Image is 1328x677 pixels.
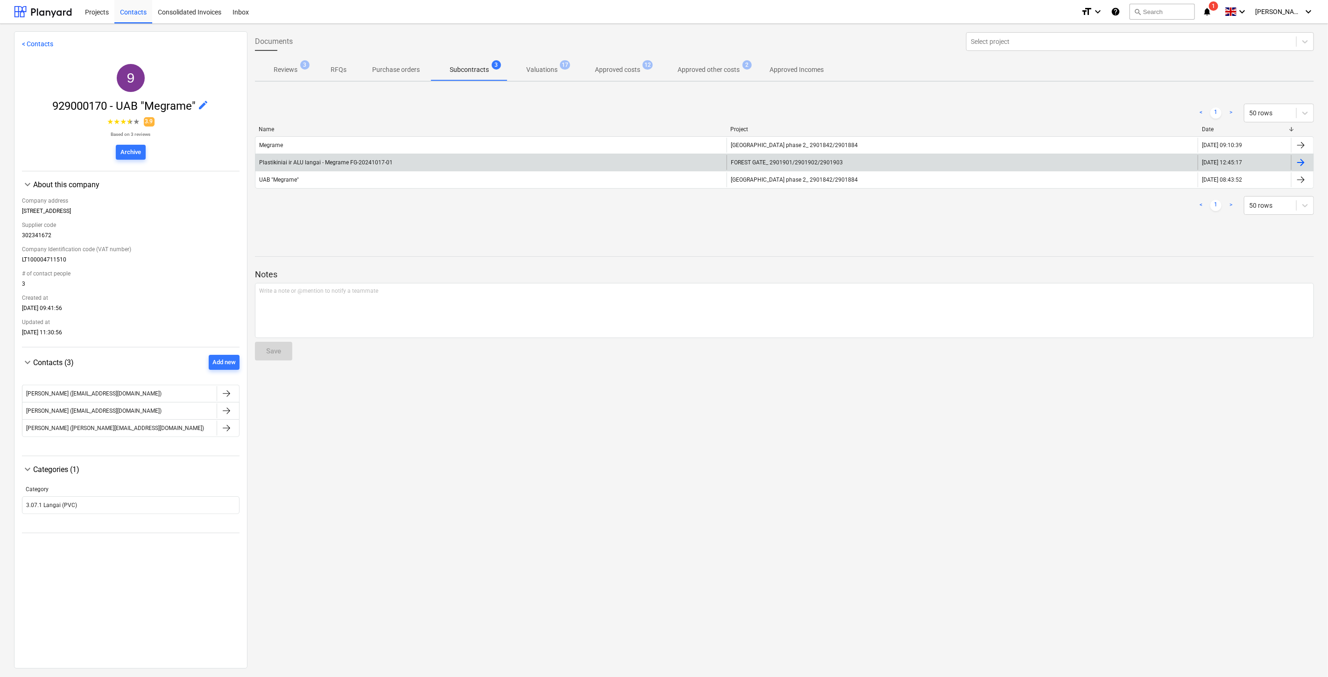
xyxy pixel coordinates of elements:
a: Next page [1225,107,1236,119]
i: format_size [1081,6,1092,17]
p: Approved other costs [678,65,740,75]
span: keyboard_arrow_down [22,357,33,368]
button: Archive [116,145,146,160]
iframe: Chat Widget [1281,632,1328,677]
div: Company address [22,194,240,208]
span: [PERSON_NAME] [1255,8,1302,15]
div: LT100004711510 [22,256,240,267]
div: Company Identification code (VAT number) [22,242,240,256]
div: 3.07.1 Langai (PVC) [26,502,77,508]
button: Add new [209,355,240,370]
i: notifications [1202,6,1212,17]
i: keyboard_arrow_down [1092,6,1103,17]
div: Archive [120,147,141,158]
p: RFQs [327,65,350,75]
span: 1 [1209,1,1218,11]
div: Created at [22,291,240,305]
a: Page 1 is your current page [1210,200,1222,211]
div: [PERSON_NAME] ([EMAIL_ADDRESS][DOMAIN_NAME]) [26,408,162,414]
span: 9 [127,70,135,85]
p: Reviews [274,65,297,75]
div: Categories (1) [33,465,240,474]
button: Search [1130,4,1195,20]
p: Notes [255,269,1314,280]
span: Contacts (3) [33,358,74,367]
p: Subcontracts [450,65,489,75]
div: About this company [33,180,240,189]
span: 17 [560,60,570,70]
div: [DATE] 09:41:56 [22,305,240,315]
div: [DATE] 11:30:56 [22,329,240,339]
div: UAB "Megrame" [259,176,299,183]
div: Contacts (3)Add new [22,370,240,448]
i: Knowledge base [1111,6,1120,17]
a: Previous page [1195,200,1207,211]
span: edit [198,99,209,111]
span: LAKE TOWN phase 2_ 2901842/2901884 [731,142,858,148]
span: FOREST GATE_ 2901901/2901902/2901903 [731,159,843,166]
span: ★ [114,116,120,127]
span: 929000170 - UAB "Megrame" [53,99,198,113]
p: Based on 3 reviews [107,131,155,137]
div: # of contact people [22,267,240,281]
span: 3.9 [144,117,155,126]
div: 929000170 [117,64,145,92]
p: Approved Incomes [770,65,824,75]
p: Purchase orders [372,65,420,75]
div: Project [730,126,1194,133]
div: 302341672 [22,232,240,242]
p: Approved costs [595,65,640,75]
div: [DATE] 12:45:17 [1202,159,1242,166]
div: 3 [22,281,240,291]
p: Valuations [526,65,558,75]
div: Categories (1) [22,464,240,475]
div: About this company [22,190,240,339]
span: keyboard_arrow_down [22,179,33,190]
div: [PERSON_NAME] ([EMAIL_ADDRESS][DOMAIN_NAME]) [26,390,162,397]
div: Contacts (3)Add new [22,355,240,370]
span: ★ [134,116,140,127]
span: keyboard_arrow_down [22,464,33,475]
span: ★ [127,116,134,127]
div: Name [259,126,723,133]
div: [PERSON_NAME] ([PERSON_NAME][EMAIL_ADDRESS][DOMAIN_NAME]) [26,425,204,431]
span: ★ [107,116,114,127]
div: [DATE] 08:43:52 [1202,176,1242,183]
i: keyboard_arrow_down [1303,6,1314,17]
span: ★ [120,116,127,127]
i: keyboard_arrow_down [1236,6,1248,17]
span: 12 [643,60,653,70]
span: Documents [255,36,293,47]
div: Category [26,486,236,493]
span: 3 [300,60,310,70]
div: [DATE] 09:10:39 [1202,142,1242,148]
span: 3 [492,60,501,70]
div: Supplier code [22,218,240,232]
div: About this company [22,179,240,190]
div: Megrame [259,142,283,148]
div: [STREET_ADDRESS] [22,208,240,218]
span: 2 [742,60,752,70]
div: Plastikiniai ir ALU langai - Megrame FG-20241017-01 [259,159,393,166]
div: Categories (1) [22,475,240,525]
span: LAKE TOWN phase 2_ 2901842/2901884 [731,176,858,183]
span: search [1134,8,1141,15]
a: < Contacts [22,40,53,48]
a: Previous page [1195,107,1207,119]
div: Date [1202,126,1288,133]
div: Updated at [22,315,240,329]
div: Add new [212,357,236,368]
a: Page 1 is your current page [1210,107,1222,119]
a: Next page [1225,200,1236,211]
